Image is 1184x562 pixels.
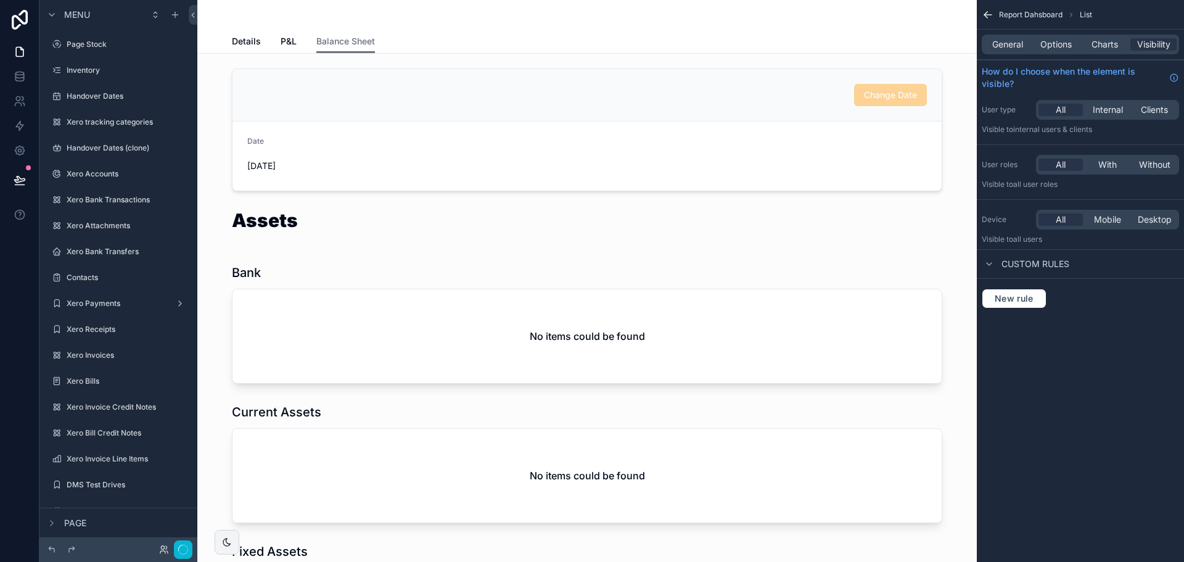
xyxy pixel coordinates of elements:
[47,475,190,495] a: DMS Test Drives
[1040,38,1072,51] span: Options
[47,397,190,417] a: Xero Invoice Credit Notes
[232,30,261,55] a: Details
[1093,104,1123,116] span: Internal
[67,91,187,101] label: Handover Dates
[1056,104,1066,116] span: All
[47,501,190,521] a: DMS Proposals
[1056,159,1066,171] span: All
[1013,234,1042,244] span: all users
[982,234,1179,244] p: Visible to
[982,105,1031,115] label: User type
[67,454,187,464] label: Xero Invoice Line Items
[47,35,190,54] a: Page Stock
[67,480,187,490] label: DMS Test Drives
[67,299,170,308] label: Xero Payments
[47,164,190,184] a: Xero Accounts
[47,216,190,236] a: Xero Attachments
[67,247,187,257] label: Xero Bank Transfers
[982,289,1046,308] button: New rule
[67,195,187,205] label: Xero Bank Transactions
[47,190,190,210] a: Xero Bank Transactions
[982,65,1179,90] a: How do I choose when the element is visible?
[47,60,190,80] a: Inventory
[1091,38,1118,51] span: Charts
[47,138,190,158] a: Handover Dates (clone)
[67,169,187,179] label: Xero Accounts
[67,350,187,360] label: Xero Invoices
[982,215,1031,225] label: Device
[982,65,1164,90] span: How do I choose when the element is visible?
[1141,104,1168,116] span: Clients
[1094,213,1121,226] span: Mobile
[1056,213,1066,226] span: All
[1139,159,1170,171] span: Without
[67,402,187,412] label: Xero Invoice Credit Notes
[47,371,190,391] a: Xero Bills
[67,376,187,386] label: Xero Bills
[47,345,190,365] a: Xero Invoices
[47,294,190,313] a: Xero Payments
[64,517,86,529] span: Page
[67,273,187,283] label: Contacts
[47,423,190,443] a: Xero Bill Credit Notes
[67,143,187,153] label: Handover Dates (clone)
[1138,213,1172,226] span: Desktop
[67,39,187,49] label: Page Stock
[999,10,1063,20] span: Report Dahsboard
[1080,10,1092,20] span: List
[67,117,187,127] label: Xero tracking categories
[47,86,190,106] a: Handover Dates
[47,112,190,132] a: Xero tracking categories
[982,160,1031,170] label: User roles
[67,324,187,334] label: Xero Receipts
[982,180,1179,189] p: Visible to
[232,35,261,48] span: Details
[64,9,90,21] span: Menu
[281,30,297,55] a: P&L
[67,428,187,438] label: Xero Bill Credit Notes
[47,268,190,287] a: Contacts
[316,30,375,54] a: Balance Sheet
[982,125,1179,134] p: Visible to
[47,320,190,339] a: Xero Receipts
[990,293,1038,304] span: New rule
[47,449,190,469] a: Xero Invoice Line Items
[316,35,375,48] span: Balance Sheet
[67,221,187,231] label: Xero Attachments
[1013,125,1092,134] span: Internal users & clients
[1137,38,1170,51] span: Visibility
[67,65,187,75] label: Inventory
[1013,180,1058,189] span: All user roles
[1098,159,1117,171] span: With
[67,506,187,516] label: DMS Proposals
[1001,258,1069,270] span: Custom rules
[281,35,297,48] span: P&L
[47,242,190,262] a: Xero Bank Transfers
[992,38,1023,51] span: General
